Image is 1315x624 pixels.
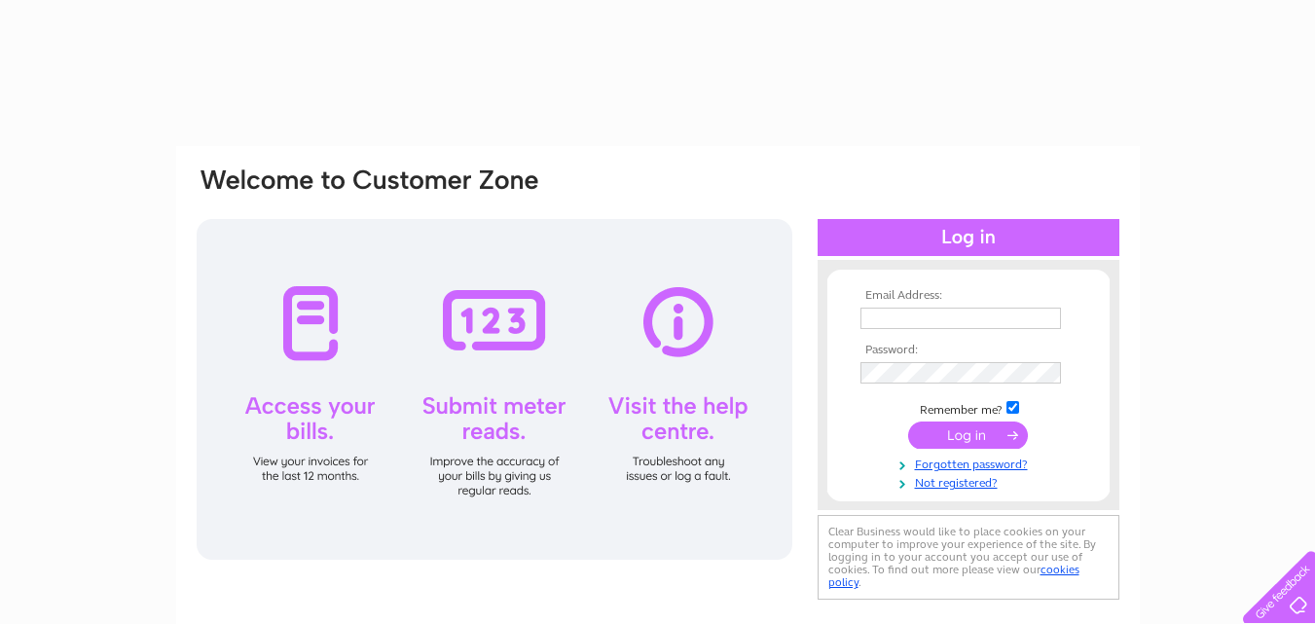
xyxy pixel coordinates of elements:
[908,422,1028,449] input: Submit
[860,472,1081,491] a: Not registered?
[856,398,1081,418] td: Remember me?
[856,344,1081,357] th: Password:
[818,515,1119,600] div: Clear Business would like to place cookies on your computer to improve your experience of the sit...
[856,289,1081,303] th: Email Address:
[828,563,1079,589] a: cookies policy
[860,454,1081,472] a: Forgotten password?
